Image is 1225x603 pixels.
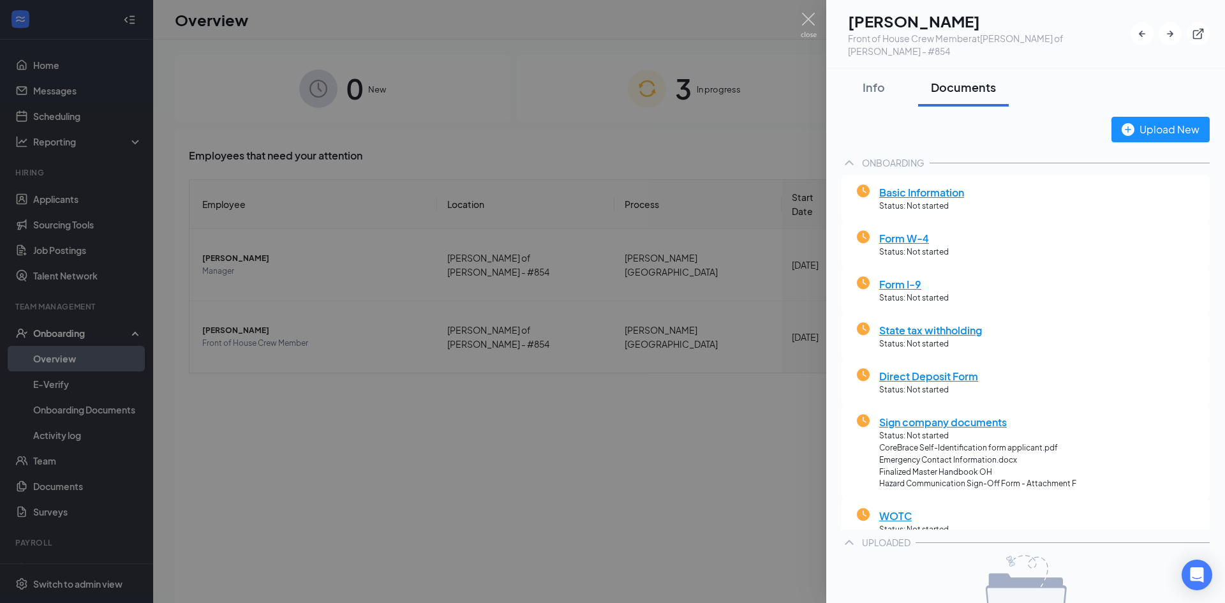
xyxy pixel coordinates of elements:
[879,292,949,304] span: Status: Not started
[879,246,949,258] span: Status: Not started
[879,430,1076,442] span: Status: Not started
[842,535,857,550] svg: ChevronUp
[862,156,924,169] div: ONBOARDING
[842,155,857,170] svg: ChevronUp
[879,414,1076,430] span: Sign company documents
[1136,27,1148,40] svg: ArrowLeftNew
[1187,22,1210,45] button: ExternalLink
[1159,22,1182,45] button: ArrowRight
[879,230,949,246] span: Form W-4
[1122,121,1199,137] div: Upload New
[879,466,1076,479] span: Finalized Master Handbook OH
[1164,27,1177,40] svg: ArrowRight
[879,508,949,524] span: WOTC
[1131,22,1154,45] button: ArrowLeftNew
[879,368,978,384] span: Direct Deposit Form
[848,32,1131,57] div: Front of House Crew Member at [PERSON_NAME] of [PERSON_NAME] - #854
[879,442,1076,454] span: CoreBrace Self-Identification form applicant.pdf
[879,524,949,536] span: Status: Not started
[879,184,964,200] span: Basic Information
[879,276,949,292] span: Form I-9
[879,338,982,350] span: Status: Not started
[879,384,978,396] span: Status: Not started
[1192,27,1205,40] svg: ExternalLink
[879,454,1076,466] span: Emergency Contact Information.docx
[862,536,910,549] div: UPLOADED
[931,79,996,95] div: Documents
[854,79,893,95] div: Info
[1182,560,1212,590] div: Open Intercom Messenger
[848,10,1131,32] h1: [PERSON_NAME]
[879,200,964,212] span: Status: Not started
[879,478,1076,490] span: Hazard Communication Sign-Off Form - Attachment F
[1111,117,1210,142] button: Upload New
[879,322,982,338] span: State tax withholding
